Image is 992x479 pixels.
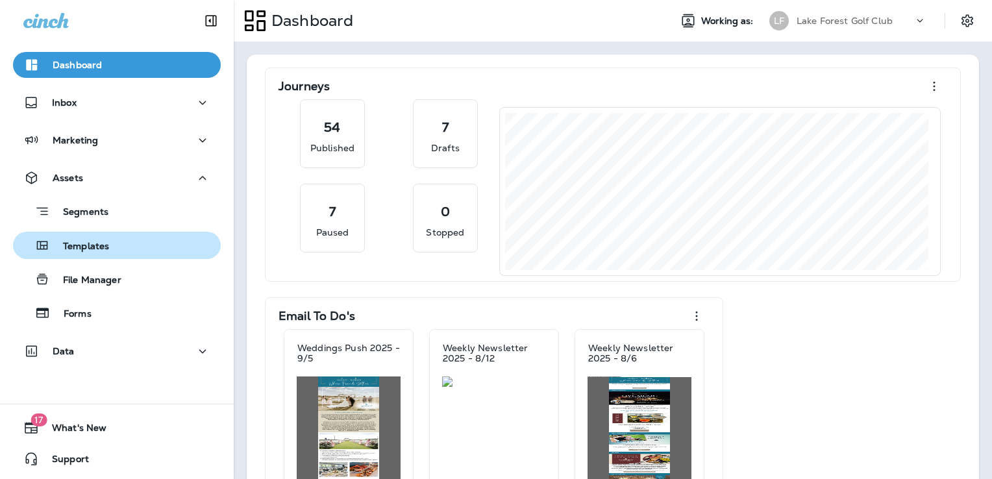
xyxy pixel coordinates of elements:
[442,121,449,134] p: 7
[13,265,221,293] button: File Manager
[53,346,75,356] p: Data
[53,60,102,70] p: Dashboard
[13,415,221,441] button: 17What's New
[769,11,789,31] div: LF
[266,11,353,31] p: Dashboard
[39,423,106,438] span: What's New
[442,376,546,387] img: 951a9f03-8992-4cc6-af90-654494d5c173.jpg
[193,8,229,34] button: Collapse Sidebar
[13,338,221,364] button: Data
[53,135,98,145] p: Marketing
[13,127,221,153] button: Marketing
[297,343,400,363] p: Weddings Push 2025 - 9/5
[13,232,221,259] button: Templates
[39,454,89,469] span: Support
[13,165,221,191] button: Assets
[329,205,336,218] p: 7
[52,97,77,108] p: Inbox
[441,205,450,218] p: 0
[797,16,893,26] p: Lake Forest Golf Club
[50,206,108,219] p: Segments
[50,275,121,287] p: File Manager
[13,299,221,326] button: Forms
[13,446,221,472] button: Support
[443,343,545,363] p: Weekly Newsletter 2025 - 8/12
[53,173,83,183] p: Assets
[316,226,349,239] p: Paused
[701,16,756,27] span: Working as:
[588,343,691,363] p: Weekly Newsletter 2025 - 8/6
[50,241,109,253] p: Templates
[324,121,340,134] p: 54
[51,308,92,321] p: Forms
[310,141,354,154] p: Published
[279,80,330,93] p: Journeys
[279,310,355,323] p: Email To Do's
[13,52,221,78] button: Dashboard
[431,141,460,154] p: Drafts
[31,413,47,426] span: 17
[13,90,221,116] button: Inbox
[426,226,464,239] p: Stopped
[13,197,221,225] button: Segments
[956,9,979,32] button: Settings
